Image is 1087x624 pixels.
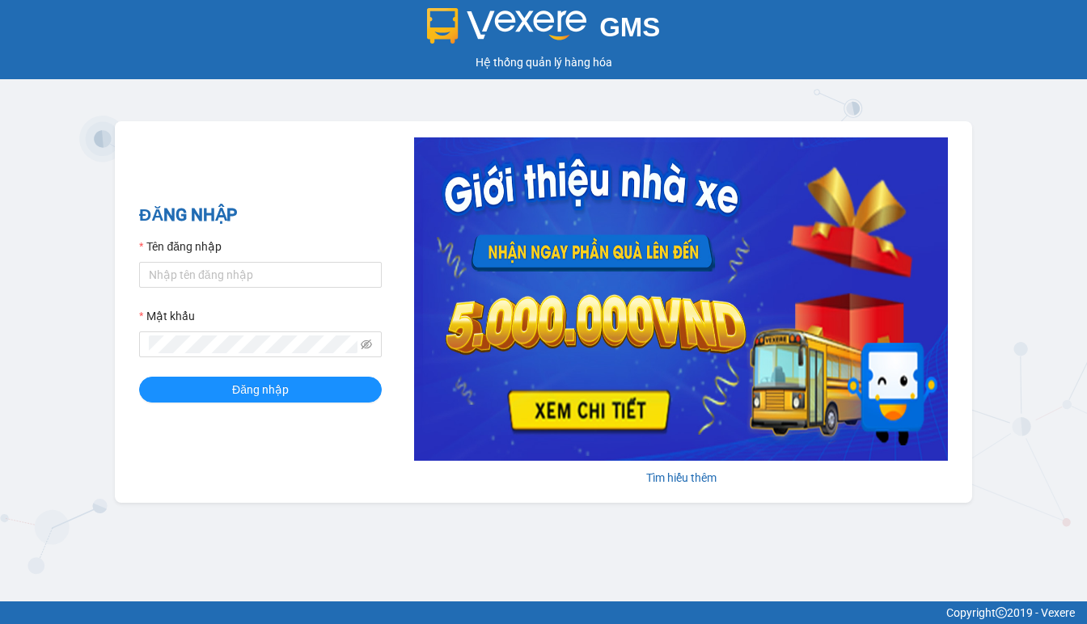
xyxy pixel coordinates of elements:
[139,238,222,255] label: Tên đăng nhập
[139,307,195,325] label: Mật khẩu
[139,377,382,403] button: Đăng nhập
[414,137,948,461] img: banner-0
[149,335,357,353] input: Mật khẩu
[361,339,372,350] span: eye-invisible
[139,262,382,288] input: Tên đăng nhập
[4,53,1083,71] div: Hệ thống quản lý hàng hóa
[427,24,661,37] a: GMS
[599,12,660,42] span: GMS
[232,381,289,398] span: Đăng nhập
[427,8,587,44] img: logo 2
[139,202,382,229] h2: ĐĂNG NHẬP
[12,604,1075,622] div: Copyright 2019 - Vexere
[996,607,1007,618] span: copyright
[414,469,948,487] div: Tìm hiểu thêm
